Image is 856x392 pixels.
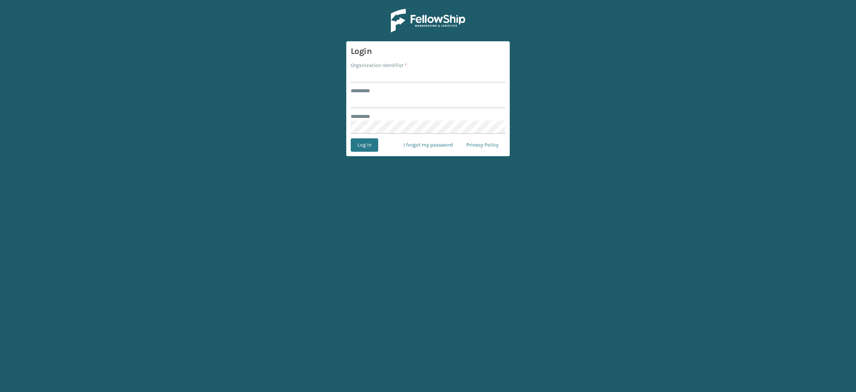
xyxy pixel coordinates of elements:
a: Privacy Policy [460,138,505,152]
a: I forgot my password [397,138,460,152]
h3: Login [351,46,505,57]
img: Logo [391,9,465,32]
label: Organization Identifier [351,61,407,69]
button: Log In [351,138,378,152]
